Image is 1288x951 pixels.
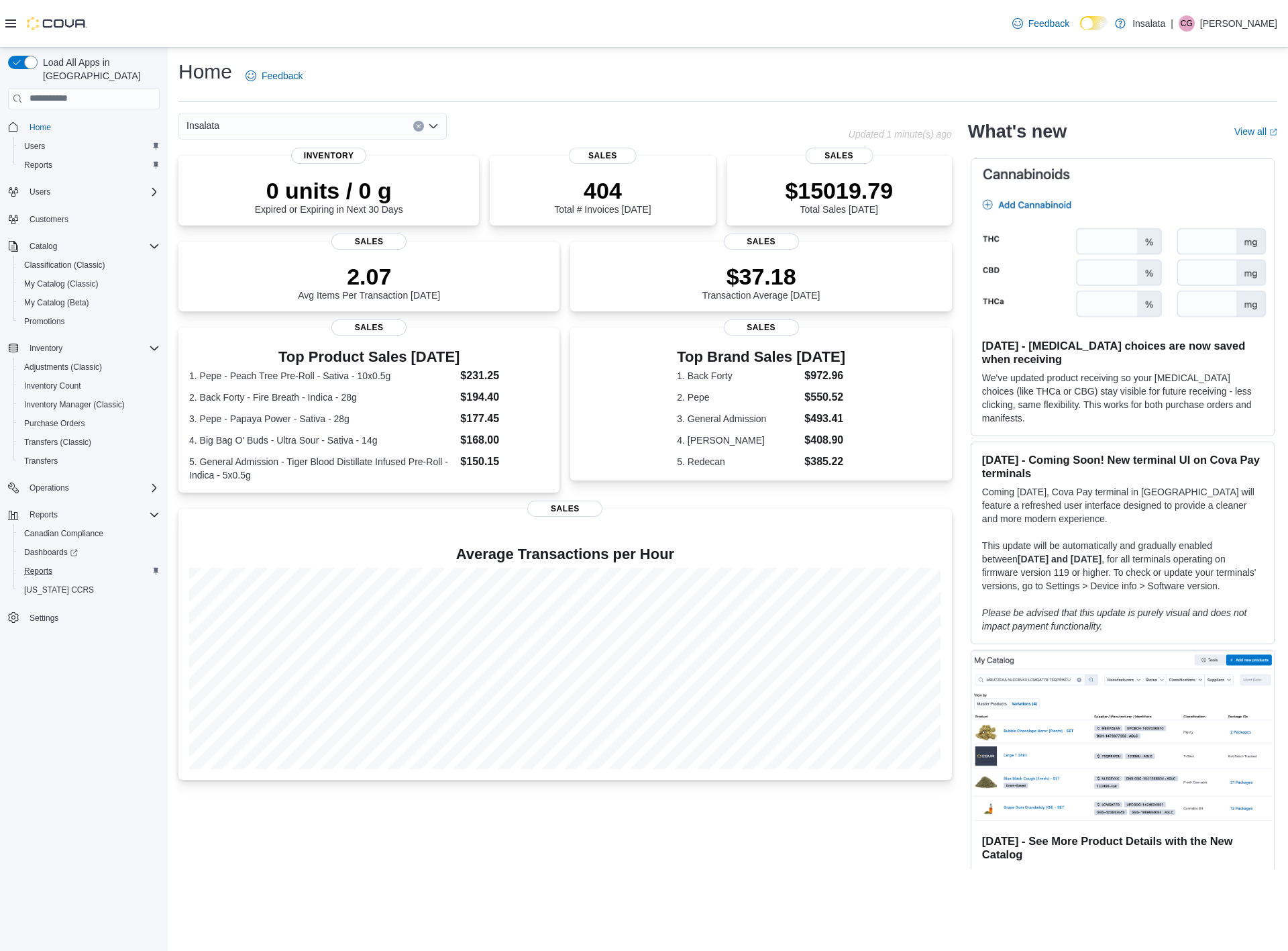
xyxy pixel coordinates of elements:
h3: [DATE] - [MEDICAL_DATA] choices are now saved when receiving [982,339,1263,366]
a: My Catalog (Classic) [19,276,104,292]
dt: 4. [PERSON_NAME] [677,434,799,447]
p: We've updated product receiving so your [MEDICAL_DATA] choices (like THCa or CBG) stay visible fo... [982,371,1263,425]
dd: $150.15 [460,454,549,470]
p: 0 units / 0 g [255,177,403,204]
dt: 1. Pepe - Peach Tree Pre-Roll - Sativa - 10x0.5g [189,369,455,383]
img: Cova [27,17,87,30]
p: Updated 1 minute(s) ago [849,129,952,140]
button: Classification (Classic) [13,256,165,274]
span: Reports [24,507,160,523]
span: Purchase Orders [24,418,85,429]
nav: Complex example [8,112,160,662]
dd: $168.00 [460,432,549,448]
a: View allExternal link [1234,126,1277,137]
dt: 5. Redecan [677,455,799,468]
a: Purchase Orders [19,415,91,432]
a: Classification (Classic) [19,257,111,273]
a: Dashboards [19,544,83,560]
span: CG [1181,15,1193,32]
button: Canadian Compliance [13,524,165,543]
dd: $177.45 [460,411,549,427]
dt: 4. Big Bag O' Buds - Ultra Sour - Sativa - 14g [189,434,455,447]
p: This update will be automatically and gradually enabled between , for all terminals operating on ... [982,539,1263,593]
p: $15019.79 [785,177,893,204]
span: Transfers (Classic) [24,437,91,448]
span: Transfers [19,453,160,469]
a: Promotions [19,313,70,330]
a: Settings [24,610,64,626]
dt: 2. Back Forty - Fire Breath - Indica - 28g [189,391,455,404]
span: Classification (Classic) [19,257,160,273]
h4: Average Transactions per Hour [189,546,941,562]
button: Settings [3,607,165,627]
a: Home [24,119,56,136]
span: My Catalog (Beta) [24,297,89,308]
dd: $408.90 [804,432,845,448]
span: Inventory Manager (Classic) [24,399,125,410]
dd: $493.41 [804,411,845,427]
a: Transfers (Classic) [19,434,97,450]
span: Feedback [1028,17,1069,30]
a: Feedback [240,62,308,89]
span: Canadian Compliance [24,528,103,539]
p: Insalata [1132,15,1165,32]
a: Customers [24,211,74,228]
span: Sales [724,234,799,250]
a: Reports [19,157,58,173]
button: Transfers [13,452,165,470]
span: Users [30,187,50,197]
button: Operations [3,479,165,497]
span: Operations [30,483,69,493]
dt: 5. General Admission - Tiger Blood Distillate Infused Pre-Roll - Indica - 5x0.5g [189,455,455,482]
span: Catalog [30,241,57,252]
dt: 3. Pepe - Papaya Power - Sativa - 28g [189,412,455,426]
button: Users [24,184,56,200]
dt: 3. General Admission [677,412,799,426]
span: Sales [331,319,407,336]
h1: Home [178,58,232,85]
span: Sales [805,148,873,164]
dd: $550.52 [804,389,845,405]
span: Users [19,138,160,154]
span: Users [24,141,45,152]
span: Washington CCRS [19,582,160,598]
span: Settings [24,609,160,625]
span: Classification (Classic) [24,260,105,270]
span: Sales [527,501,602,517]
span: [US_STATE] CCRS [24,585,94,595]
button: Inventory [24,340,68,356]
span: Reports [19,157,160,173]
a: Users [19,138,50,154]
button: My Catalog (Classic) [13,274,165,293]
span: Transfers (Classic) [19,434,160,450]
button: Open list of options [428,121,439,132]
p: 404 [554,177,651,204]
button: My Catalog (Beta) [13,293,165,312]
dd: $194.40 [460,389,549,405]
dt: 2. Pepe [677,391,799,404]
button: Home [3,117,165,137]
button: Catalog [24,238,62,254]
p: Managing your product catalog just got easier. Our new Catalog (Beta) puts more information at yo... [982,866,1263,947]
button: Inventory [3,339,165,358]
button: Inventory Count [13,377,165,395]
a: Inventory Manager (Classic) [19,397,130,413]
p: $37.18 [702,263,820,290]
button: Reports [13,156,165,174]
span: Customers [24,211,160,228]
span: Sales [724,319,799,336]
a: Adjustments (Classic) [19,359,107,375]
strong: [DATE] and [DATE] [1018,554,1102,564]
button: Operations [24,480,74,496]
button: Inventory Manager (Classic) [13,395,165,414]
span: Feedback [262,69,303,83]
svg: External link [1269,128,1277,136]
dd: $385.22 [804,454,845,470]
button: Reports [13,562,165,581]
span: Users [24,184,160,200]
button: Users [3,183,165,201]
button: Customers [3,209,165,229]
span: Inventory [30,343,62,354]
button: Promotions [13,312,165,331]
span: Promotions [24,316,65,327]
